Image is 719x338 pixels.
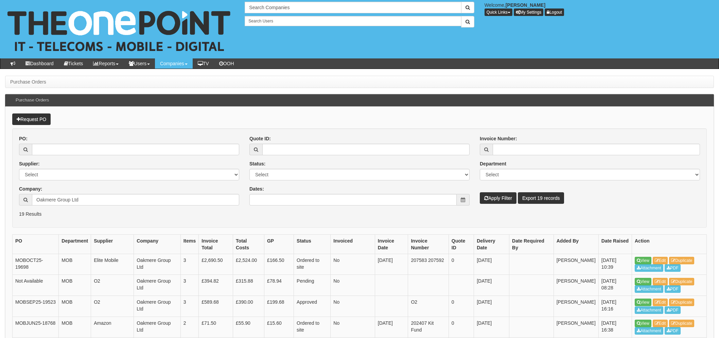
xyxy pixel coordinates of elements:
td: O2 [408,296,449,317]
td: 207583 207592 [408,254,449,275]
td: 3 [180,296,199,317]
a: Duplicate [669,278,694,285]
td: £55.90 [233,317,264,338]
a: Attachment [635,264,663,272]
td: [DATE] [474,275,509,296]
a: PDF [665,264,681,272]
td: MOB [59,296,91,317]
th: Supplier [91,234,134,254]
a: PDF [665,327,681,335]
td: [PERSON_NAME] [554,296,598,317]
a: OOH [214,58,239,69]
td: 202407 Kit Fund [408,317,449,338]
td: Elite Mobile [91,254,134,275]
td: [DATE] 16:16 [598,296,632,317]
td: £15.60 [264,317,294,338]
td: £390.00 [233,296,264,317]
td: Not Available [13,275,59,296]
td: Oakmere Group Ltd [134,296,181,317]
th: Added By [554,234,598,254]
td: O2 [91,296,134,317]
td: [DATE] [375,317,408,338]
input: Search Users [245,16,461,26]
th: Invoice Number [408,234,449,254]
td: [PERSON_NAME] [554,317,598,338]
label: Status: [249,160,265,167]
p: 19 Results [19,211,700,217]
label: Supplier: [19,160,40,167]
a: Attachment [635,327,663,335]
div: Welcome, [479,2,719,16]
li: Purchase Orders [10,78,46,85]
td: [DATE] 10:39 [598,254,632,275]
td: No [331,254,375,275]
td: Oakmere Group Ltd [134,275,181,296]
td: No [331,317,375,338]
td: [PERSON_NAME] [554,275,598,296]
label: Quote ID: [249,135,271,142]
td: [DATE] [375,254,408,275]
a: Edit [653,278,668,285]
th: Invoice Date [375,234,408,254]
input: Search Companies [245,2,461,13]
td: £71.50 [199,317,233,338]
b: [PERSON_NAME] [506,2,545,8]
a: Edit [653,299,668,306]
td: Oakmere Group Ltd [134,317,181,338]
td: Amazon [91,317,134,338]
td: £2,690.50 [199,254,233,275]
td: £2,524.00 [233,254,264,275]
th: Quote ID [449,234,474,254]
a: TV [193,58,214,69]
a: PDF [665,306,681,314]
a: Logout [545,8,564,16]
a: Export 19 records [518,192,564,204]
th: Date Raised [598,234,632,254]
a: Tickets [59,58,88,69]
td: MOBJUN25-18768 [13,317,59,338]
td: [DATE] 08:28 [598,275,632,296]
td: 3 [180,275,199,296]
th: Items [180,234,199,254]
label: Invoice Number: [480,135,517,142]
th: Department [59,234,91,254]
th: Delivery Date [474,234,509,254]
th: Status [294,234,331,254]
a: Users [124,58,155,69]
a: Duplicate [669,320,694,327]
a: View [635,299,651,306]
label: PO: [19,135,28,142]
td: 2 [180,317,199,338]
th: Company [134,234,181,254]
td: MOB [59,275,91,296]
a: Duplicate [669,257,694,264]
td: MOB [59,254,91,275]
a: View [635,278,651,285]
td: [PERSON_NAME] [554,254,598,275]
td: Ordered to site [294,254,331,275]
td: Ordered to site [294,317,331,338]
td: 0 [449,317,474,338]
a: Request PO [12,113,51,125]
a: Attachment [635,306,663,314]
td: MOB [59,317,91,338]
td: 3 [180,254,199,275]
a: View [635,257,651,264]
th: PO [13,234,59,254]
th: Total Costs [233,234,264,254]
th: Invoice Total [199,234,233,254]
a: My Settings [514,8,544,16]
a: PDF [665,285,681,293]
td: Pending [294,275,331,296]
a: Duplicate [669,299,694,306]
td: £315.88 [233,275,264,296]
button: Apply Filter [480,192,516,204]
td: [DATE] [474,296,509,317]
label: Department [480,160,506,167]
td: No [331,275,375,296]
th: Invoiced [331,234,375,254]
th: Action [632,234,707,254]
td: O2 [91,275,134,296]
td: MOBSEP25-19523 [13,296,59,317]
button: Quick Links [485,8,512,16]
